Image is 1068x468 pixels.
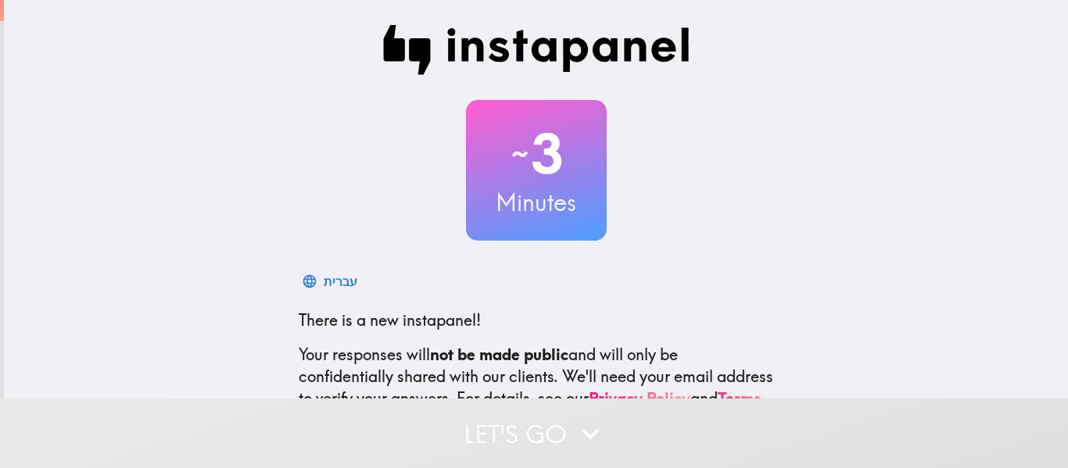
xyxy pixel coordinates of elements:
[383,25,690,75] img: Instapanel
[718,388,762,408] a: Terms
[509,130,531,177] span: ~
[466,186,607,219] h3: Minutes
[430,345,568,364] b: not be made public
[299,310,481,330] span: There is a new instapanel!
[299,344,774,409] p: Your responses will and will only be confidentially shared with our clients. We'll need your emai...
[466,122,607,186] h2: 3
[324,270,357,292] div: עברית
[589,388,690,408] a: Privacy Policy
[299,266,364,297] button: עברית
